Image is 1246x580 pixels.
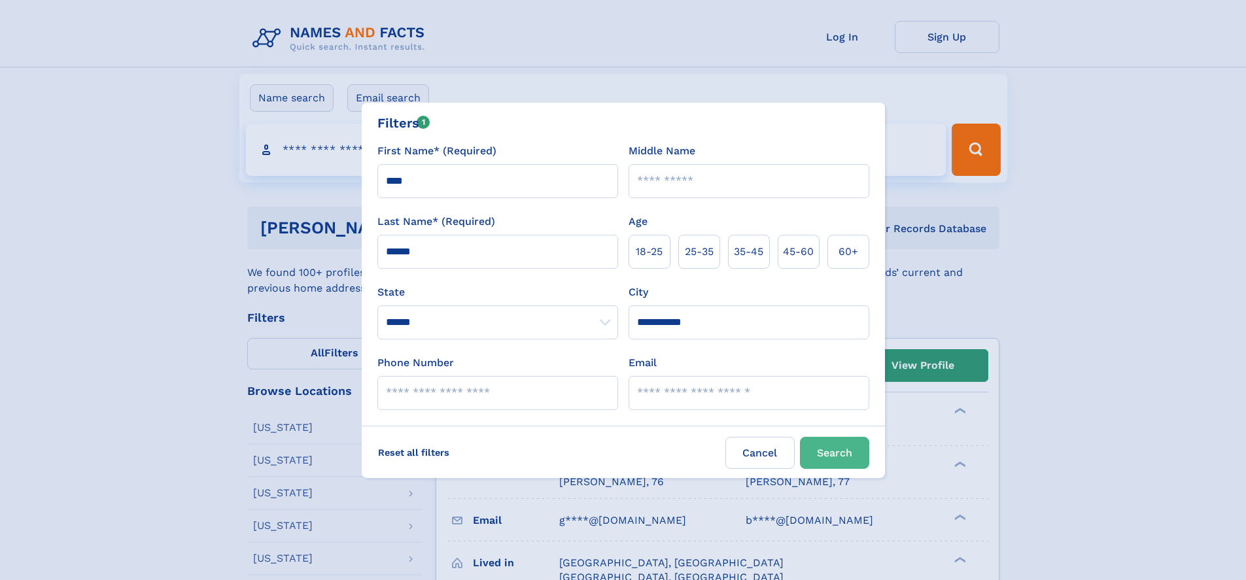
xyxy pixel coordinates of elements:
span: 18‑25 [636,244,663,260]
button: Search [800,437,869,469]
label: Phone Number [377,355,454,371]
label: Last Name* (Required) [377,214,495,230]
div: Filters [377,113,430,133]
label: Age [629,214,648,230]
span: 25‑35 [685,244,714,260]
label: Email [629,355,657,371]
label: Reset all filters [370,437,458,468]
span: 60+ [839,244,858,260]
label: Cancel [725,437,795,469]
label: Middle Name [629,143,695,159]
span: 45‑60 [783,244,814,260]
span: 35‑45 [734,244,763,260]
label: State [377,284,618,300]
label: First Name* (Required) [377,143,496,159]
label: City [629,284,648,300]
